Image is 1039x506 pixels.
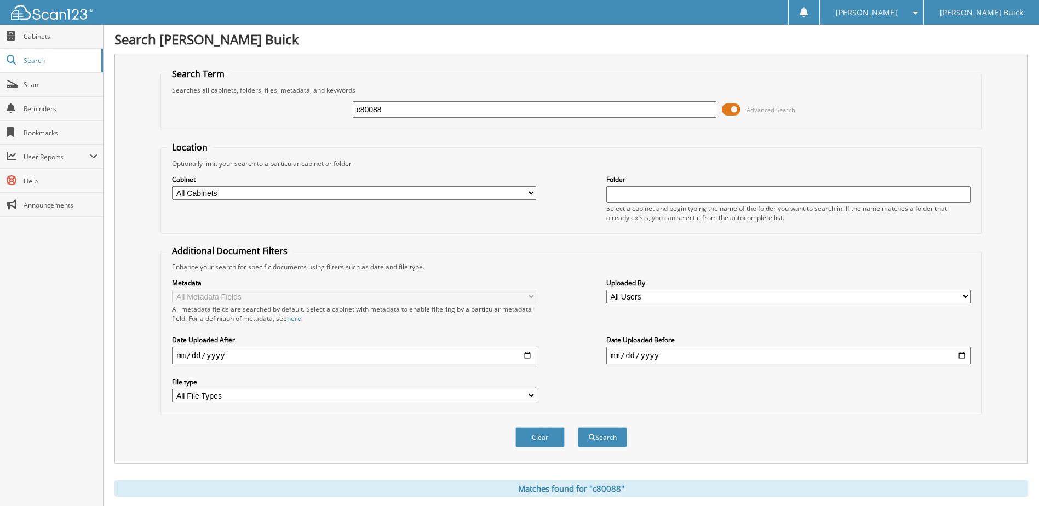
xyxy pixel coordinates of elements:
[24,152,90,162] span: User Reports
[114,480,1028,497] div: Matches found for "c80088"
[747,106,795,114] span: Advanced Search
[24,176,97,186] span: Help
[578,427,627,447] button: Search
[11,5,93,20] img: scan123-logo-white.svg
[167,68,230,80] legend: Search Term
[167,159,975,168] div: Optionally limit your search to a particular cabinet or folder
[606,335,971,344] label: Date Uploaded Before
[167,141,213,153] legend: Location
[24,80,97,89] span: Scan
[172,278,536,287] label: Metadata
[515,427,565,447] button: Clear
[172,335,536,344] label: Date Uploaded After
[606,204,971,222] div: Select a cabinet and begin typing the name of the folder you want to search in. If the name match...
[606,175,971,184] label: Folder
[167,85,975,95] div: Searches all cabinets, folders, files, metadata, and keywords
[287,314,301,323] a: here
[172,175,536,184] label: Cabinet
[606,347,971,364] input: end
[24,128,97,137] span: Bookmarks
[172,347,536,364] input: start
[24,200,97,210] span: Announcements
[24,32,97,41] span: Cabinets
[172,377,536,387] label: File type
[24,56,96,65] span: Search
[606,278,971,287] label: Uploaded By
[167,262,975,272] div: Enhance your search for specific documents using filters such as date and file type.
[836,9,897,16] span: [PERSON_NAME]
[172,304,536,323] div: All metadata fields are searched by default. Select a cabinet with metadata to enable filtering b...
[24,104,97,113] span: Reminders
[114,30,1028,48] h1: Search [PERSON_NAME] Buick
[167,245,293,257] legend: Additional Document Filters
[940,9,1023,16] span: [PERSON_NAME] Buick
